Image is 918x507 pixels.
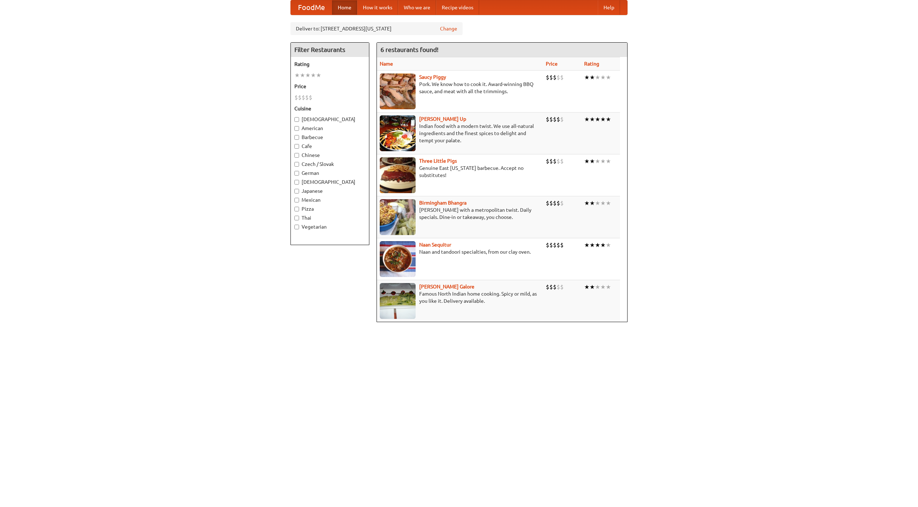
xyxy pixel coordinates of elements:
[557,73,560,81] li: $
[590,157,595,165] li: ★
[294,71,300,79] li: ★
[294,126,299,131] input: American
[590,241,595,249] li: ★
[606,73,611,81] li: ★
[546,115,549,123] li: $
[600,241,606,249] li: ★
[294,180,299,185] input: [DEMOGRAPHIC_DATA]
[294,205,365,212] label: Pizza
[294,125,365,132] label: American
[294,135,299,140] input: Barbecue
[606,199,611,207] li: ★
[290,22,463,35] div: Deliver to: [STREET_ADDRESS][US_STATE]
[584,157,590,165] li: ★
[294,117,299,122] input: [DEMOGRAPHIC_DATA]
[294,153,299,158] input: Chinese
[291,0,332,15] a: FoodMe
[419,200,467,206] b: Birmingham Bhangra
[600,73,606,81] li: ★
[294,216,299,220] input: Thai
[440,25,457,32] a: Change
[546,73,549,81] li: $
[600,157,606,165] li: ★
[380,248,540,255] p: Naan and tandoori specialties, from our clay oven.
[311,71,316,79] li: ★
[553,283,557,291] li: $
[419,284,474,290] a: [PERSON_NAME] Galore
[419,158,457,164] a: Three Little Pigs
[294,225,299,229] input: Vegetarian
[595,157,600,165] li: ★
[380,81,540,95] p: Pork. We know how to cook it. Award-winning BBQ sauce, and meat with all the trimmings.
[380,164,540,179] p: Genuine East [US_STATE] barbecue. Accept no substitutes!
[590,115,595,123] li: ★
[305,94,309,101] li: $
[380,115,416,151] img: curryup.jpg
[553,199,557,207] li: $
[557,199,560,207] li: $
[357,0,398,15] a: How it works
[595,241,600,249] li: ★
[606,241,611,249] li: ★
[606,115,611,123] li: ★
[294,207,299,211] input: Pizza
[300,71,305,79] li: ★
[560,115,564,123] li: $
[606,283,611,291] li: ★
[419,116,466,122] a: [PERSON_NAME] Up
[294,143,365,150] label: Cafe
[294,94,298,101] li: $
[557,283,560,291] li: $
[590,73,595,81] li: ★
[294,152,365,159] label: Chinese
[294,196,365,204] label: Mexican
[294,223,365,230] label: Vegetarian
[584,199,590,207] li: ★
[584,241,590,249] li: ★
[606,157,611,165] li: ★
[294,83,365,90] h5: Price
[380,206,540,221] p: [PERSON_NAME] with a metropolitan twist. Daily specials. Dine-in or takeaway, you choose.
[560,73,564,81] li: $
[294,144,299,149] input: Cafe
[294,189,299,193] input: Japanese
[560,199,564,207] li: $
[549,241,553,249] li: $
[546,61,558,67] a: Price
[380,283,416,319] img: currygalore.jpg
[298,94,302,101] li: $
[332,0,357,15] a: Home
[553,241,557,249] li: $
[553,115,557,123] li: $
[294,161,365,168] label: Czech / Slovak
[294,61,365,68] h5: Rating
[553,157,557,165] li: $
[294,162,299,167] input: Czech / Slovak
[294,105,365,112] h5: Cuisine
[302,94,305,101] li: $
[436,0,479,15] a: Recipe videos
[584,73,590,81] li: ★
[549,283,553,291] li: $
[380,123,540,144] p: Indian food with a modern twist. We use all-natural ingredients and the finest spices to delight ...
[294,187,365,195] label: Japanese
[305,71,311,79] li: ★
[380,46,439,53] ng-pluralize: 6 restaurants found!
[546,199,549,207] li: $
[419,242,451,248] a: Naan Sequitur
[380,73,416,109] img: saucy.jpg
[595,73,600,81] li: ★
[380,61,393,67] a: Name
[309,94,312,101] li: $
[560,241,564,249] li: $
[584,115,590,123] li: ★
[294,169,365,177] label: German
[557,157,560,165] li: $
[590,283,595,291] li: ★
[398,0,436,15] a: Who we are
[316,71,321,79] li: ★
[546,283,549,291] li: $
